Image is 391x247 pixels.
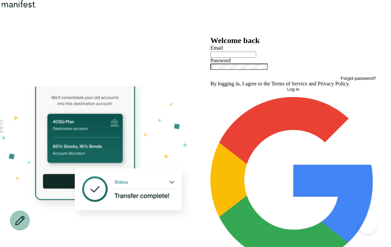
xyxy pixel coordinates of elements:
a: Privacy Policy [318,81,349,86]
button: Log in [210,87,376,92]
label: Password [210,58,231,63]
p: By logging in, I agree to the and . [210,81,376,87]
a: Terms of Service [271,81,307,86]
button: Forgot password? [341,76,376,81]
iframe: Help Scout Beacon - Open [358,214,378,234]
h2: Welcome back [210,36,376,45]
label: Email [210,45,223,51]
span: Log in [287,87,299,92]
